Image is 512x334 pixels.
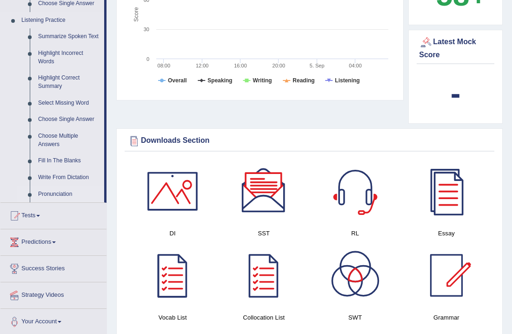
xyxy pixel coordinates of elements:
[34,70,104,94] a: Highlight Correct Summary
[144,27,149,32] text: 30
[34,153,104,169] a: Fill In The Blanks
[168,77,187,84] tspan: Overall
[158,63,171,68] text: 08:00
[314,313,396,322] h4: SWT
[34,45,104,70] a: Highlight Incorrect Words
[196,63,209,68] text: 12:00
[273,63,286,68] text: 20:00
[0,203,106,226] a: Tests
[0,309,106,332] a: Your Account
[0,282,106,306] a: Strategy Videos
[34,95,104,112] a: Select Missing Word
[34,169,104,186] a: Write From Dictation
[34,28,104,45] a: Summarize Spoken Text
[34,128,104,153] a: Choose Multiple Answers
[223,313,305,322] h4: Collocation List
[349,63,362,68] text: 04:00
[0,229,106,253] a: Predictions
[17,12,104,29] a: Listening Practice
[34,186,104,203] a: Pronunciation
[406,313,487,322] h4: Grammar
[406,228,487,238] h4: Essay
[293,77,314,84] tspan: Reading
[34,111,104,128] a: Choose Single Answer
[310,63,325,68] tspan: 5. Sep
[234,63,247,68] text: 16:00
[133,7,140,22] tspan: Score
[127,134,492,148] div: Downloads Section
[223,228,305,238] h4: SST
[132,313,213,322] h4: Vocab List
[314,228,396,238] h4: RL
[132,228,213,238] h4: DI
[207,77,232,84] tspan: Speaking
[0,256,106,279] a: Success Stories
[451,76,461,110] b: -
[146,56,149,62] text: 0
[419,35,492,60] div: Latest Mock Score
[335,77,359,84] tspan: Listening
[253,77,272,84] tspan: Writing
